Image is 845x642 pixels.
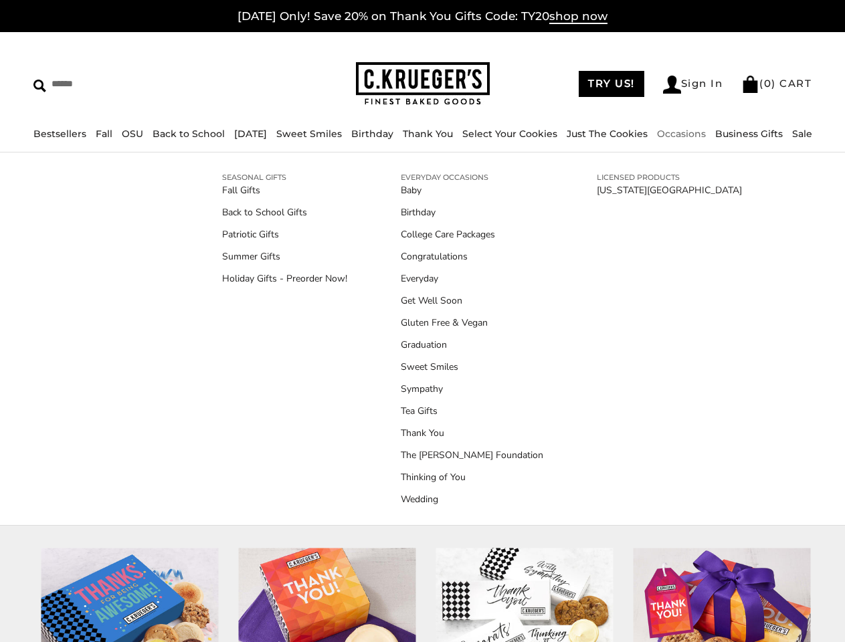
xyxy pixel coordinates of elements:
[663,76,681,94] img: Account
[122,128,143,140] a: OSU
[222,249,347,263] a: Summer Gifts
[401,227,543,241] a: College Care Packages
[401,171,543,183] a: EVERYDAY OCCASIONS
[33,128,86,140] a: Bestsellers
[238,9,607,24] a: [DATE] Only! Save 20% on Thank You Gifts Code: TY20shop now
[741,76,759,93] img: Bag
[222,272,347,286] a: Holiday Gifts - Preorder Now!
[401,448,543,462] a: The [PERSON_NAME] Foundation
[401,316,543,330] a: Gluten Free & Vegan
[96,128,112,140] a: Fall
[276,128,342,140] a: Sweet Smiles
[663,76,723,94] a: Sign In
[234,128,267,140] a: [DATE]
[403,128,453,140] a: Thank You
[715,128,783,140] a: Business Gifts
[401,205,543,219] a: Birthday
[401,272,543,286] a: Everyday
[153,128,225,140] a: Back to School
[401,360,543,374] a: Sweet Smiles
[222,183,347,197] a: Fall Gifts
[222,171,347,183] a: SEASONAL GIFTS
[33,80,46,92] img: Search
[401,338,543,352] a: Graduation
[356,62,490,106] img: C.KRUEGER'S
[401,470,543,484] a: Thinking of You
[792,128,812,140] a: Sale
[549,9,607,24] span: shop now
[401,183,543,197] a: Baby
[401,404,543,418] a: Tea Gifts
[764,77,772,90] span: 0
[33,74,211,94] input: Search
[579,71,644,97] a: TRY US!
[567,128,648,140] a: Just The Cookies
[401,426,543,440] a: Thank You
[401,249,543,263] a: Congratulations
[401,294,543,308] a: Get Well Soon
[222,205,347,219] a: Back to School Gifts
[597,183,742,197] a: [US_STATE][GEOGRAPHIC_DATA]
[401,382,543,396] a: Sympathy
[741,77,812,90] a: (0) CART
[657,128,706,140] a: Occasions
[597,171,742,183] a: LICENSED PRODUCTS
[462,128,557,140] a: Select Your Cookies
[351,128,393,140] a: Birthday
[401,492,543,506] a: Wedding
[222,227,347,241] a: Patriotic Gifts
